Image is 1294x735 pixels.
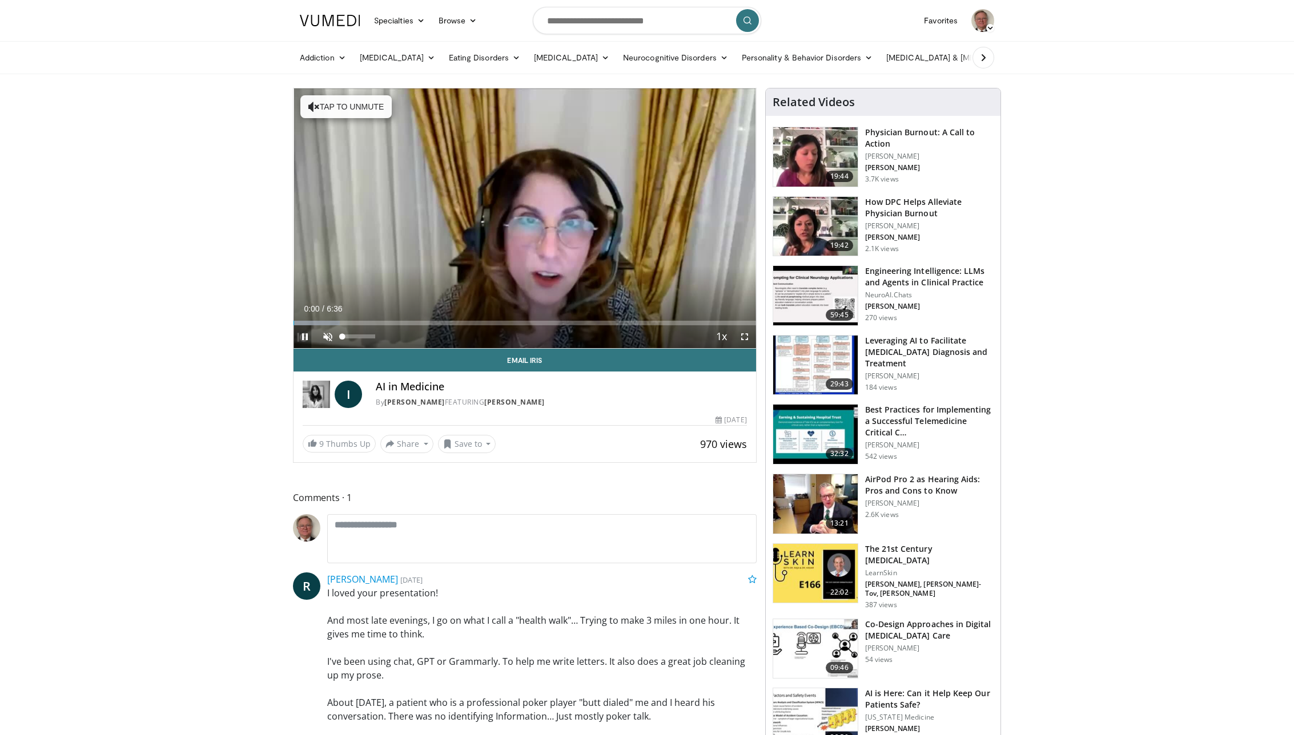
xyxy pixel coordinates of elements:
p: [PERSON_NAME] [865,371,994,381]
small: [DATE] [400,575,423,585]
p: [PERSON_NAME] [865,499,994,508]
span: 59:45 [826,309,853,321]
p: 270 views [865,313,897,322]
a: Specialties [367,9,432,32]
h4: AI in Medicine [376,381,747,393]
a: I [335,381,362,408]
a: Favorites [917,9,965,32]
p: LearnSkin [865,568,994,577]
img: a78774a7-53a7-4b08-bcf0-1e3aa9dc638f.150x105_q85_crop-smart_upscale.jpg [773,474,858,534]
p: 54 views [865,655,893,664]
span: 09:46 [826,662,853,673]
a: [MEDICAL_DATA] [353,46,442,69]
div: Progress Bar [294,321,756,325]
span: 19:44 [826,171,853,182]
p: 542 views [865,452,897,461]
img: VuMedi Logo [300,15,360,26]
button: Save to [438,435,496,453]
p: [PERSON_NAME] [865,152,994,161]
p: 2.6K views [865,510,899,519]
img: ea6b8c10-7800-4812-b957-8d44f0be21f9.150x105_q85_crop-smart_upscale.jpg [773,266,858,325]
img: 8c03ed1f-ed96-42cb-9200-2a88a5e9b9ab.150x105_q85_crop-smart_upscale.jpg [773,197,858,256]
button: Share [380,435,433,453]
video-js: Video Player [294,88,756,349]
a: Neurocognitive Disorders [616,46,735,69]
a: 09:46 Co-Design Approaches in Digital [MEDICAL_DATA] Care [PERSON_NAME] 54 views [773,619,994,679]
h3: AirPod Pro 2 as Hearing Aids: Pros and Cons to Know [865,474,994,496]
a: 22:02 The 21st Century [MEDICAL_DATA] LearnSkin [PERSON_NAME], [PERSON_NAME]-Tov, [PERSON_NAME] 3... [773,543,994,609]
h3: Co-Design Approaches in Digital [MEDICAL_DATA] Care [865,619,994,641]
a: Email Iris [294,349,756,371]
h3: Physician Burnout: A Call to Action [865,127,994,150]
a: Addiction [293,46,353,69]
p: [PERSON_NAME] [865,644,994,653]
img: Avatar [293,514,320,542]
span: 0:00 [304,304,319,313]
a: Eating Disorders [442,46,527,69]
img: a028b2ed-2799-4348-b6b4-733b0fc51b04.150x105_q85_crop-smart_upscale.jpg [773,336,858,395]
span: 22:02 [826,587,853,598]
a: R [293,572,320,600]
p: [US_STATE] Medicine [865,713,994,722]
a: Personality & Behavior Disorders [735,46,879,69]
h3: The 21st Century [MEDICAL_DATA] [865,543,994,566]
button: Tap to unmute [300,95,392,118]
a: Browse [432,9,484,32]
a: 13:21 AirPod Pro 2 as Hearing Aids: Pros and Cons to Know [PERSON_NAME] 2.6K views [773,474,994,534]
p: [PERSON_NAME] [865,302,994,311]
a: [MEDICAL_DATA] & [MEDICAL_DATA] [879,46,1043,69]
span: / [322,304,324,313]
img: eff7de8f-077c-4608-80ca-f678e94f3178.150x105_q85_crop-smart_upscale.jpg [773,619,858,679]
img: Avatar [971,9,994,32]
img: ae962841-479a-4fc3-abd9-1af602e5c29c.150x105_q85_crop-smart_upscale.jpg [773,127,858,187]
span: 970 views [700,437,747,451]
p: 387 views [865,600,897,609]
button: Unmute [316,325,339,348]
input: Search topics, interventions [533,7,761,34]
a: 19:42 How DPC Helps Alleviate Physician Burnout [PERSON_NAME] [PERSON_NAME] 2.1K views [773,196,994,257]
h3: How DPC Helps Alleviate Physician Burnout [865,196,994,219]
p: [PERSON_NAME], [PERSON_NAME]-Tov, [PERSON_NAME] [865,580,994,598]
span: 29:43 [826,378,853,390]
p: 184 views [865,383,897,392]
span: 32:32 [826,448,853,459]
p: NeuroAI.Chats [865,290,994,300]
h3: AI is Here: Can it Help Keep Our Patients Safe? [865,688,994,710]
p: [PERSON_NAME] [865,163,994,172]
a: 9 Thumbs Up [303,435,376,453]
span: Comments 1 [293,490,757,505]
a: [PERSON_NAME] [484,397,545,407]
a: [PERSON_NAME] [384,397,445,407]
button: Pause [294,325,316,348]
button: Fullscreen [733,325,756,348]
a: 59:45 Engineering Intelligence: LLMs and Agents in Clinical Practice NeuroAI.Chats [PERSON_NAME] ... [773,265,994,326]
h3: Leveraging AI to Facilitate [MEDICAL_DATA] Diagnosis and Treatment [865,335,994,369]
h4: Related Videos [773,95,855,109]
a: 19:44 Physician Burnout: A Call to Action [PERSON_NAME] [PERSON_NAME] 3.7K views [773,127,994,187]
div: [DATE] [716,415,746,425]
div: By FEATURING [376,397,747,407]
img: 25431246-1269-42a8-a8a5-913a9f51cb16.150x105_q85_crop-smart_upscale.jpg [773,544,858,603]
div: Volume Level [342,334,375,338]
span: 13:21 [826,518,853,529]
p: 3.7K views [865,175,899,184]
h3: Engineering Intelligence: LLMs and Agents in Clinical Practice [865,265,994,288]
img: Dr. Iris Gorfinkel [303,381,330,408]
p: 2.1K views [865,244,899,253]
a: [PERSON_NAME] [327,573,398,585]
a: 32:32 Best Practices for Implementing a Successful Telemedicine Critical C… [PERSON_NAME] 542 views [773,404,994,465]
a: 29:43 Leveraging AI to Facilitate [MEDICAL_DATA] Diagnosis and Treatment [PERSON_NAME] 184 views [773,335,994,395]
span: 19:42 [826,240,853,251]
span: 9 [319,438,324,449]
img: b12dae1b-5470-4178-b022-d9bdaad706a6.150x105_q85_crop-smart_upscale.jpg [773,405,858,464]
a: [MEDICAL_DATA] [527,46,616,69]
p: [PERSON_NAME] [865,221,994,231]
h3: Best Practices for Implementing a Successful Telemedicine Critical C… [865,404,994,438]
p: [PERSON_NAME] [865,724,994,733]
p: [PERSON_NAME] [865,441,994,450]
span: 6:36 [327,304,342,313]
p: [PERSON_NAME] [865,233,994,242]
